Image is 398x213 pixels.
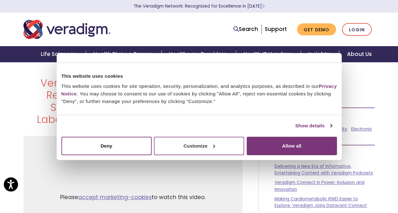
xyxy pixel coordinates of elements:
[275,180,364,192] a: Veradigm Connect in Power: Inclusion and Innovation
[33,46,86,62] a: Life Sciences
[161,46,236,62] a: Healthcare Providers
[86,46,161,62] a: Health Plans + Payers
[134,3,265,9] a: The Veradigm Network: Recognized for Excellence in [DATE]Learn More
[265,25,287,33] a: Support
[247,137,337,155] button: Allow all
[297,23,336,36] a: Get Demo
[61,137,152,155] button: Deny
[275,196,367,209] a: Making Cardiometabolic RWD Easier to Explore: Veradigm Joins Datavant Connect
[262,3,265,9] span: Learn More
[78,193,152,201] a: accept marketing-cookies
[61,82,337,105] div: This website uses cookies for site operation, security, personalization, and analytics purposes, ...
[275,163,373,176] a: Delivering a New Era of Informative, Entertaining Content with Veradigm Podcasts
[60,193,205,202] span: Please to watch this video.
[339,46,379,62] a: About Us
[301,46,339,62] a: Insights
[233,25,258,33] a: Search
[342,23,372,36] a: Login
[61,83,337,96] a: Privacy Notice
[154,137,244,155] button: Customize
[61,72,337,80] div: This website uses cookies
[295,122,332,130] a: Show details
[23,77,243,126] h1: Veradigm® Diagnostic Ordering and Results Network ([PERSON_NAME]): Streamline EHR Integrations wi...
[236,46,301,62] a: Health IT Vendors
[23,19,111,40] img: Veradigm logo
